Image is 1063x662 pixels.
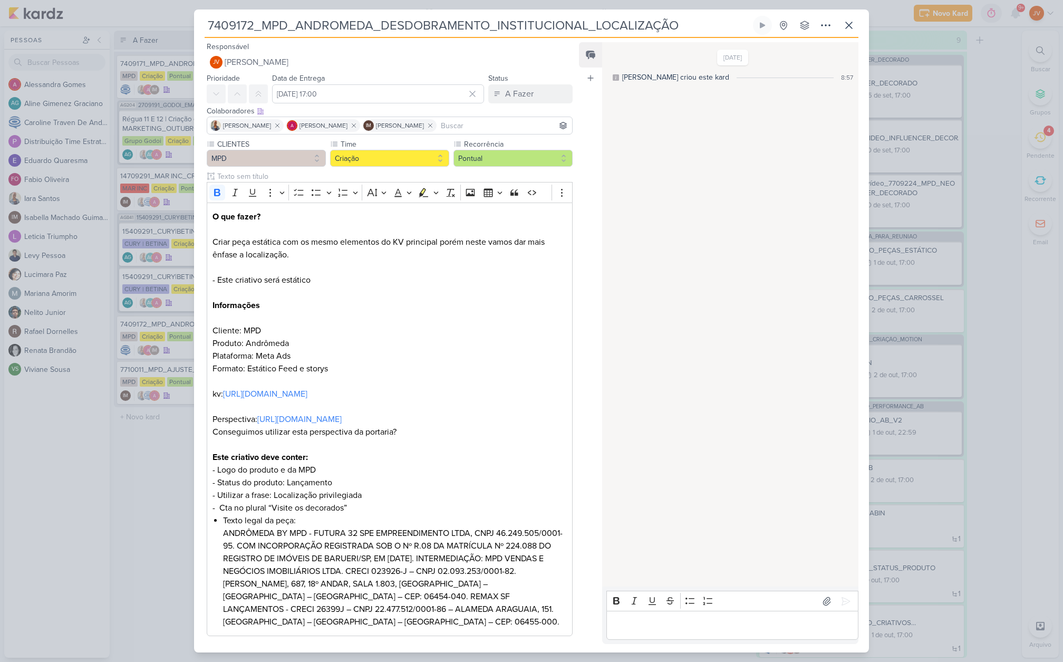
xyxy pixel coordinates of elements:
[841,73,853,82] div: 8:57
[272,84,484,103] input: Select a date
[223,514,567,628] li: Texto legal da peça: ANDRÔMEDA BY MPD - FUTURA 32 SPE EMPREENDIMENTO LTDA, CNPJ 46.249.505/0001-9...
[212,502,567,514] p: - Cta no plural “Visite os decorados”
[376,121,424,130] span: [PERSON_NAME]
[606,611,858,640] div: Editor editing area: main
[205,16,751,35] input: Kard Sem Título
[212,300,260,311] strong: Informações
[340,139,449,150] label: Time
[505,88,534,100] div: A Fazer
[488,84,573,103] button: A Fazer
[366,123,371,129] p: IM
[207,53,573,72] button: JV [PERSON_NAME]
[225,56,288,69] span: [PERSON_NAME]
[207,203,573,637] div: Editor editing area: main
[212,212,260,222] strong: O que fazer?
[210,56,223,69] div: Joney Viana
[257,414,342,425] a: [URL][DOMAIN_NAME]
[363,120,374,131] div: Isabella Machado Guimarães
[207,105,573,117] div: Colaboradores
[207,74,240,83] label: Prioridade
[215,171,573,182] input: Texto sem título
[622,72,729,83] div: Caroline criou este kard
[488,74,508,83] label: Status
[210,120,221,131] img: Iara Santos
[216,139,326,150] label: CLIENTES
[463,139,573,150] label: Recorrência
[213,60,219,65] p: JV
[606,591,858,611] div: Editor toolbar
[758,21,767,30] div: Ligar relógio
[299,121,347,130] span: [PERSON_NAME]
[212,452,308,463] strong: Este criativo deve conter:
[223,121,271,130] span: [PERSON_NAME]
[330,150,449,167] button: Criação
[207,42,249,51] label: Responsável
[453,150,573,167] button: Pontual
[439,119,570,132] input: Buscar
[207,182,573,203] div: Editor toolbar
[613,74,619,81] div: Este log é visível à todos no kard
[212,210,567,502] p: Criar peça estática com os mesmo elementos do KV principal porém neste vamos dar mais ênfase a lo...
[272,74,325,83] label: Data de Entrega
[207,150,326,167] button: MPD
[287,120,297,131] img: Alessandra Gomes
[223,389,307,399] a: [URL][DOMAIN_NAME]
